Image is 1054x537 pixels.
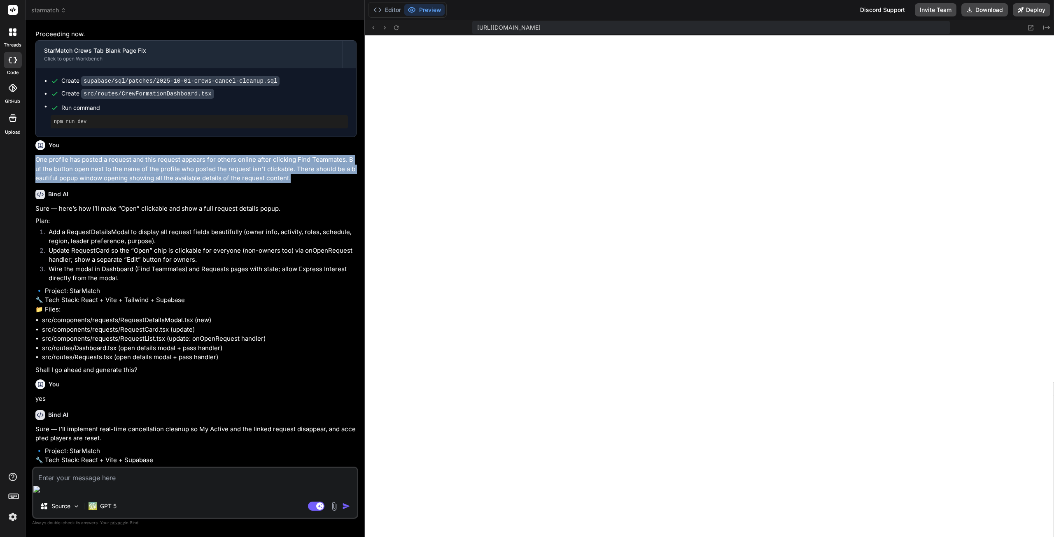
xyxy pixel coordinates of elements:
[915,3,956,16] button: Invite Team
[42,316,357,325] li: src/components/requests/RequestDetailsModal.tsx (new)
[4,42,21,49] label: threads
[6,510,20,524] img: settings
[35,446,357,474] p: 🔹 Project: StarMatch 🔧 Tech Stack: React + Vite + Supabase 📁 Files:
[35,425,357,443] p: Sure — I’ll implement real-time cancellation cleanup so My Active and the linked request disappea...
[31,6,66,14] span: starmatch
[81,76,280,86] code: supabase/sql/patches/2025-10-01-crews-cancel-cleanup.sql
[33,486,42,493] img: editor-icon.png
[961,3,1008,16] button: Download
[36,41,343,68] button: StarMatch Crews Tab Blank Page FixClick to open Workbench
[89,502,97,510] img: GPT 5
[42,265,357,283] li: Wire the modal in Dashboard (Find Teammates) and Requests pages with state; allow Express Interes...
[61,104,348,112] span: Run command
[100,502,117,510] p: GPT 5
[35,155,357,183] p: One profile has posted a request and this request appears for others online after clicking Find T...
[44,56,334,62] div: Click to open Workbench
[44,46,334,55] div: StarMatch Crews Tab Blank Page Fix
[51,502,70,510] p: Source
[42,334,357,344] li: src/components/requests/RequestList.tsx (update: onOpenRequest handler)
[48,190,68,198] h6: Bind AI
[42,344,357,353] li: src/routes/Dashboard.tsx (open details modal + pass handler)
[42,325,357,335] li: src/components/requests/RequestCard.tsx (update)
[42,246,357,265] li: Update RequestCard so the “Open” chip is clickable for everyone (non-owners too) via onOpenReques...
[35,216,357,226] p: Plan:
[42,228,357,246] li: Add a RequestDetailsModal to display all request fields beautifully (owner info, activity, roles,...
[73,503,80,510] img: Pick Models
[42,353,357,362] li: src/routes/Requests.tsx (open details modal + pass handler)
[49,380,60,388] h6: You
[35,365,357,375] p: Shall I go ahead and generate this?
[855,3,910,16] div: Discord Support
[35,204,357,214] p: Sure — here’s how I’ll make “Open” clickable and show a full request details popup.
[342,502,350,510] img: icon
[477,23,541,32] span: [URL][DOMAIN_NAME]
[5,129,21,136] label: Upload
[35,286,357,314] p: 🔹 Project: StarMatch 🔧 Tech Stack: React + Vite + Tailwind + Supabase 📁 Files:
[110,520,125,525] span: privacy
[35,30,357,39] p: Proceeding now.
[32,519,358,527] p: Always double-check its answers. Your in Bind
[7,69,19,76] label: code
[404,4,445,16] button: Preview
[370,4,404,16] button: Editor
[61,77,280,85] div: Create
[35,394,357,404] p: yes
[5,98,20,105] label: GitHub
[54,119,345,125] pre: npm run dev
[81,89,214,99] code: src/routes/CrewFormationDashboard.tsx
[1013,3,1050,16] button: Deploy
[61,89,214,98] div: Create
[329,502,339,511] img: attachment
[49,141,60,149] h6: You
[48,411,68,419] h6: Bind AI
